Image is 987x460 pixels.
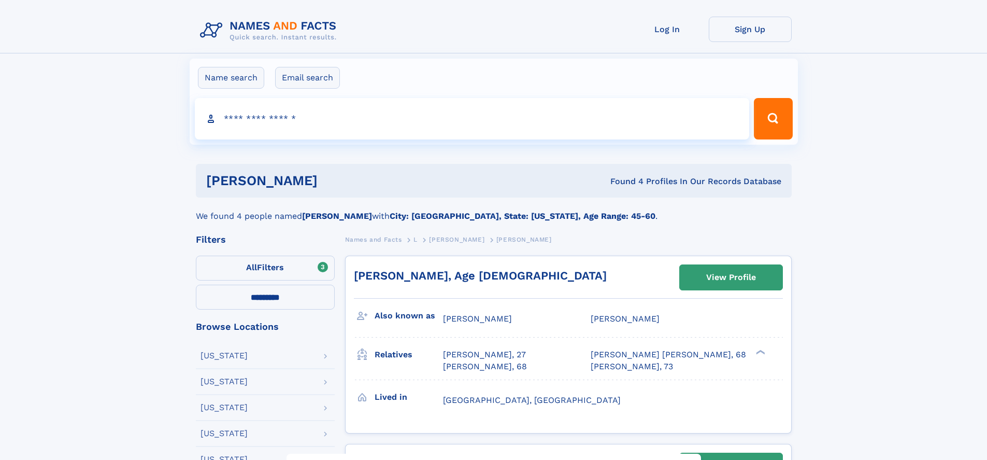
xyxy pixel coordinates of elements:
[354,269,607,282] a: [PERSON_NAME], Age [DEMOGRAPHIC_DATA]
[196,198,792,222] div: We found 4 people named with .
[464,176,781,187] div: Found 4 Profiles In Our Records Database
[413,236,418,243] span: L
[196,322,335,331] div: Browse Locations
[198,67,264,89] label: Name search
[706,266,756,289] div: View Profile
[275,67,340,89] label: Email search
[413,233,418,246] a: L
[345,233,402,246] a: Names and Facts
[443,361,527,372] a: [PERSON_NAME], 68
[195,98,750,140] input: search input
[246,262,257,272] span: All
[390,211,655,221] b: City: [GEOGRAPHIC_DATA], State: [US_STATE], Age Range: 45-60
[443,395,621,405] span: [GEOGRAPHIC_DATA], [GEOGRAPHIC_DATA]
[709,17,792,42] a: Sign Up
[626,17,709,42] a: Log In
[443,349,526,360] a: [PERSON_NAME], 27
[206,174,464,187] h1: [PERSON_NAME]
[375,346,443,364] h3: Relatives
[591,361,673,372] a: [PERSON_NAME], 73
[196,256,335,281] label: Filters
[443,314,512,324] span: [PERSON_NAME]
[201,429,248,438] div: [US_STATE]
[201,352,248,360] div: [US_STATE]
[680,265,782,290] a: View Profile
[196,17,345,45] img: Logo Names and Facts
[375,307,443,325] h3: Also known as
[753,349,766,356] div: ❯
[201,378,248,386] div: [US_STATE]
[201,403,248,412] div: [US_STATE]
[754,98,792,140] button: Search Button
[429,236,484,243] span: [PERSON_NAME]
[196,235,335,244] div: Filters
[591,349,746,360] a: [PERSON_NAME] [PERSON_NAME], 68
[429,233,484,246] a: [PERSON_NAME]
[375,388,443,406] h3: Lived in
[302,211,372,221] b: [PERSON_NAME]
[591,314,660,324] span: [PERSON_NAME]
[496,236,552,243] span: [PERSON_NAME]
